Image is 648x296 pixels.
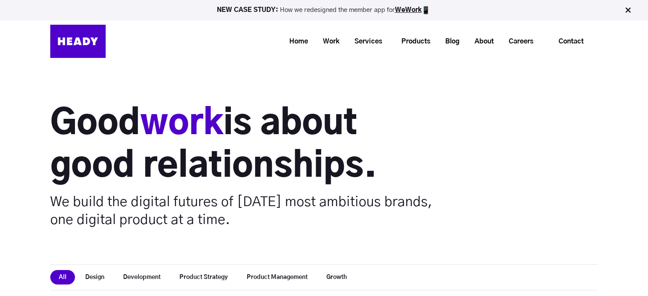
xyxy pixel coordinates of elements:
a: WeWork [395,7,422,13]
span: work [140,107,223,141]
p: We build the digital futures of [DATE] most ambitious brands, one digital product at a time. [50,193,433,229]
button: Development [115,270,169,285]
img: Heady_Logo_Web-01 (1) [50,25,106,58]
p: How we redesigned the member app for [4,6,644,14]
button: Product Strategy [171,270,236,285]
a: Work [312,34,344,49]
a: Blog [435,34,464,49]
a: Careers [498,34,538,49]
a: Products [391,34,435,49]
button: Design [77,270,113,285]
a: Home [279,34,312,49]
img: Close Bar [624,6,632,14]
a: Services [344,34,386,49]
button: Growth [318,270,355,285]
img: app emoji [422,6,430,14]
button: All [50,270,75,285]
div: Navigation Menu [114,31,598,52]
button: Product Management [238,270,316,285]
a: About [464,34,498,49]
strong: NEW CASE STUDY: [217,7,280,13]
a: Contact [545,32,597,51]
h1: Good is about good relationships. [50,103,433,188]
